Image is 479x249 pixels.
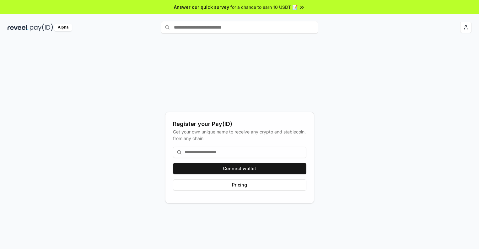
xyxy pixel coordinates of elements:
img: pay_id [30,24,53,31]
span: Answer our quick survey [174,4,229,10]
span: for a chance to earn 10 USDT 📝 [230,4,298,10]
div: Register your Pay(ID) [173,120,306,128]
div: Get your own unique name to receive any crypto and stablecoin, from any chain [173,128,306,142]
button: Pricing [173,179,306,191]
button: Connect wallet [173,163,306,174]
div: Alpha [54,24,72,31]
img: reveel_dark [8,24,29,31]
